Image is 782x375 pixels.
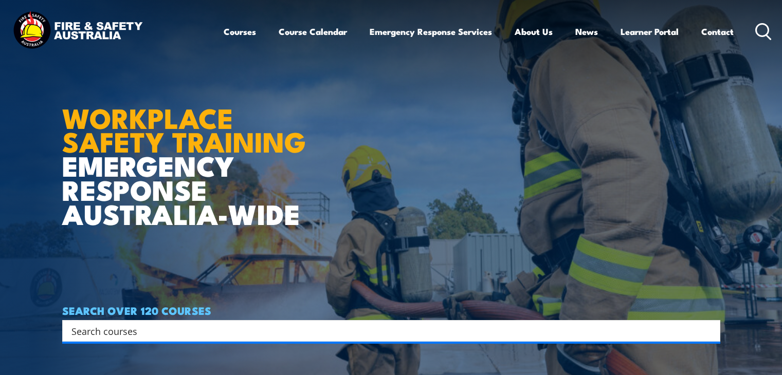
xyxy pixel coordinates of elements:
[621,18,679,45] a: Learner Portal
[71,323,698,339] input: Search input
[224,18,256,45] a: Courses
[279,18,347,45] a: Course Calendar
[702,324,717,338] button: Search magnifier button
[701,18,734,45] a: Contact
[62,305,720,316] h4: SEARCH OVER 120 COURSES
[370,18,492,45] a: Emergency Response Services
[515,18,553,45] a: About Us
[74,324,700,338] form: Search form
[62,80,314,226] h1: EMERGENCY RESPONSE AUSTRALIA-WIDE
[575,18,598,45] a: News
[62,96,306,162] strong: WORKPLACE SAFETY TRAINING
